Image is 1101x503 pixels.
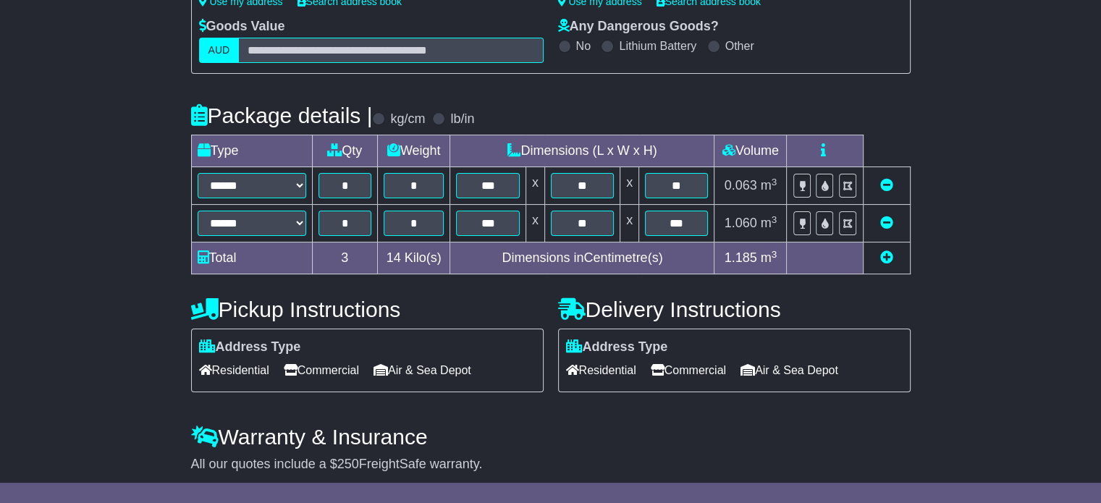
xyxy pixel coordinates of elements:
[772,177,777,187] sup: 3
[761,250,777,265] span: m
[880,250,893,265] a: Add new item
[526,167,544,205] td: x
[191,297,544,321] h4: Pickup Instructions
[620,205,639,242] td: x
[566,339,668,355] label: Address Type
[387,250,401,265] span: 14
[191,242,312,274] td: Total
[526,205,544,242] td: x
[576,39,591,53] label: No
[725,216,757,230] span: 1.060
[377,135,450,167] td: Weight
[761,178,777,193] span: m
[312,135,377,167] td: Qty
[772,214,777,225] sup: 3
[620,167,639,205] td: x
[199,339,301,355] label: Address Type
[725,39,754,53] label: Other
[566,359,636,381] span: Residential
[199,359,269,381] span: Residential
[450,111,474,127] label: lb/in
[199,19,285,35] label: Goods Value
[191,103,373,127] h4: Package details |
[558,19,719,35] label: Any Dangerous Goods?
[199,38,240,63] label: AUD
[450,135,714,167] td: Dimensions (L x W x H)
[191,135,312,167] td: Type
[191,457,911,473] div: All our quotes include a $ FreightSafe warranty.
[725,250,757,265] span: 1.185
[741,359,838,381] span: Air & Sea Depot
[191,425,911,449] h4: Warranty & Insurance
[558,297,911,321] h4: Delivery Instructions
[761,216,777,230] span: m
[619,39,696,53] label: Lithium Battery
[714,135,787,167] td: Volume
[377,242,450,274] td: Kilo(s)
[312,242,377,274] td: 3
[450,242,714,274] td: Dimensions in Centimetre(s)
[651,359,726,381] span: Commercial
[880,216,893,230] a: Remove this item
[337,457,359,471] span: 250
[284,359,359,381] span: Commercial
[725,178,757,193] span: 0.063
[390,111,425,127] label: kg/cm
[772,249,777,260] sup: 3
[374,359,471,381] span: Air & Sea Depot
[880,178,893,193] a: Remove this item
